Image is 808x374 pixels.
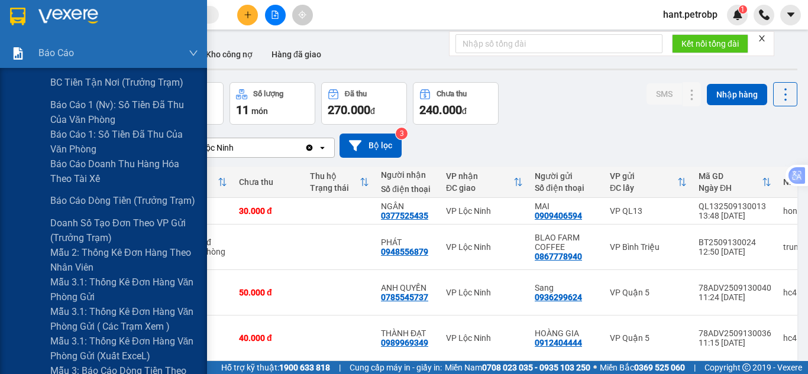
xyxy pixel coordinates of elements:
svg: open [318,143,327,152]
button: Kho công nợ [196,40,262,69]
span: aim [298,11,306,19]
div: VP gửi [610,171,677,181]
span: close [758,34,766,43]
span: Báo cáo [38,45,74,60]
span: Kết nối tổng đài [681,37,739,50]
span: Doanh số tạo đơn theo VP gửi (trưởng trạm) [50,216,198,245]
div: Người nhận [381,170,434,180]
svg: Clear value [305,143,314,152]
span: copyright [742,363,751,372]
div: 0948556879 [381,247,428,256]
input: Selected VP Lộc Ninh. [235,142,236,154]
div: ĐC lấy [610,183,677,193]
span: Báo cáo doanh thu hàng hóa theo tài xế [50,157,198,186]
img: icon-new-feature [732,9,743,20]
th: Toggle SortBy [693,167,777,198]
div: VP Quận 5 [610,288,687,297]
div: VP Lộc Ninh [446,333,523,343]
img: phone-icon [759,9,770,20]
button: SMS [647,83,682,105]
div: 12:50 [DATE] [699,247,771,256]
div: Chưa thu [437,90,467,98]
span: Mẫu 2: Thống kê đơn hàng theo nhân viên [50,245,198,275]
div: Người gửi [535,171,598,181]
div: 0989969349 [381,338,428,347]
div: Trạng thái [310,183,360,193]
button: Hàng đã giao [262,40,331,69]
span: 11 [236,103,249,117]
span: down [189,48,198,58]
th: Toggle SortBy [440,167,529,198]
div: Đã thu [345,90,367,98]
div: NGÂN [381,201,434,211]
div: 30.000 đ [239,206,298,216]
th: Toggle SortBy [304,167,375,198]
button: caret-down [780,5,801,25]
div: VP Lộc Ninh [446,206,523,216]
button: Kết nối tổng đài [672,34,748,53]
button: Đã thu270.000đ [321,82,407,125]
button: Chưa thu240.000đ [413,82,499,125]
button: Nhập hàng [707,84,767,105]
span: Miền Bắc [600,361,685,374]
button: plus [237,5,258,25]
div: BT2509130024 [699,238,771,247]
button: aim [292,5,313,25]
sup: 3 [396,128,408,139]
img: solution-icon [12,47,24,60]
span: Mẫu 3.1: Thống kê đơn hàng văn phòng gửi (Xuất ExceL) [50,334,198,363]
span: caret-down [786,9,796,20]
span: Cung cấp máy in - giấy in: [350,361,442,374]
span: BC tiền tận nơi (trưởng trạm) [50,75,183,90]
span: Báo cáo 1: Số tiền đã thu của văn phòng [50,127,198,157]
span: ⚪️ [593,365,597,370]
span: plus [244,11,252,19]
div: VP Lộc Ninh [446,242,523,252]
div: VP QL13 [610,206,687,216]
div: QL132509130013 [699,201,771,211]
div: Số lượng [253,90,283,98]
span: | [339,361,341,374]
span: Mẫu 3.1: Thống kê đơn hàng văn phòng gửi ( các trạm xem ) [50,304,198,334]
div: MAI [535,201,598,211]
div: 50.000 đ [239,288,298,297]
div: VP nhận [446,171,513,181]
div: 0909406594 [535,211,582,220]
div: VP Lộc Ninh [446,288,523,297]
span: 270.000 [328,103,370,117]
div: 0936299624 [535,292,582,302]
span: | [694,361,696,374]
span: file-add [271,11,279,19]
strong: 0708 023 035 - 0935 103 250 [482,363,590,372]
span: Miền Nam [445,361,590,374]
div: Ngày ĐH [699,183,762,193]
div: Thu hộ [310,171,360,181]
span: Báo cáo dòng tiền (trưởng trạm) [50,193,195,208]
span: 1 [741,5,745,14]
th: Toggle SortBy [604,167,693,198]
button: Số lượng11món [230,82,315,125]
img: logo-vxr [10,8,25,25]
strong: 1900 633 818 [279,363,330,372]
span: Báo cáo 1 (nv): Số tiền đã thu của văn phòng [50,97,198,127]
span: Mẫu 3.1: Thống kê đơn hàng văn phòng gửi [50,275,198,304]
div: Sang [535,283,598,292]
span: đ [370,106,375,116]
div: 0912404444 [535,338,582,347]
div: THÀNH ĐẠT [381,329,434,338]
div: Mã GD [699,171,762,181]
div: 11:24 [DATE] [699,292,771,302]
span: Hỗ trợ kỹ thuật: [221,361,330,374]
div: 11:15 [DATE] [699,338,771,347]
span: món [251,106,268,116]
div: Số điện thoại [381,184,434,194]
button: file-add [265,5,286,25]
div: 78ADV2509130036 [699,329,771,338]
div: Chưa thu [239,177,298,187]
span: đ [462,106,467,116]
div: BLAO FARM COFFEE [535,233,598,252]
div: 0785545737 [381,292,428,302]
button: Bộ lọc [340,134,402,158]
sup: 1 [739,5,747,14]
div: VP Quận 5 [610,333,687,343]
